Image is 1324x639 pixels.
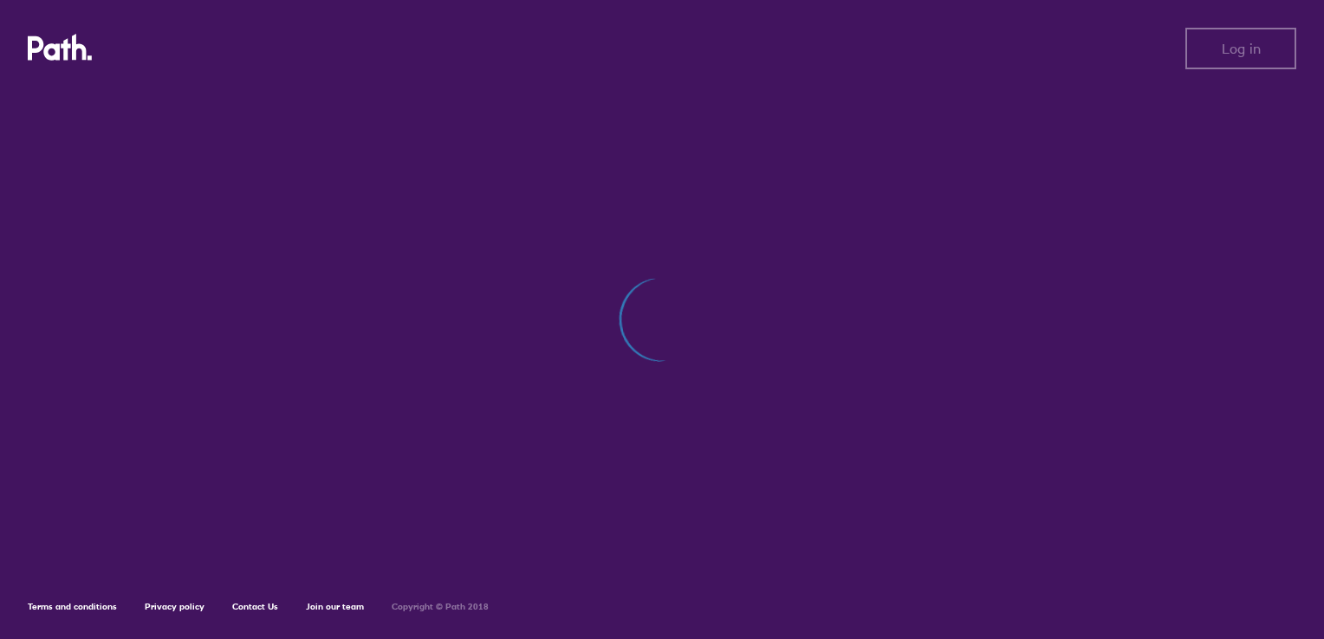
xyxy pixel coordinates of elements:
[145,601,204,612] a: Privacy policy
[28,601,117,612] a: Terms and conditions
[1185,28,1296,69] button: Log in
[232,601,278,612] a: Contact Us
[1222,41,1261,56] span: Log in
[306,601,364,612] a: Join our team
[392,602,489,612] h6: Copyright © Path 2018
